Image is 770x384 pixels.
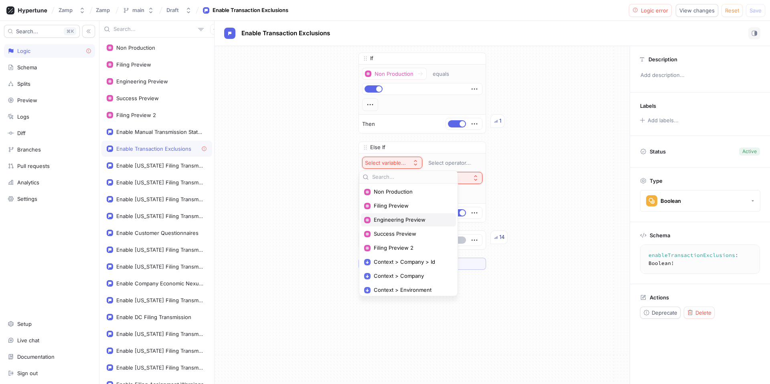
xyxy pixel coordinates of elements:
div: Diff [17,130,26,136]
button: Deprecate [640,307,681,319]
button: equals [429,68,461,80]
div: Draft [166,7,179,14]
div: Sign out [17,370,38,376]
div: Enable Customer Questionnaires [116,230,199,236]
div: Enable DC Filing Transmission [116,314,191,320]
div: Enable [US_STATE] Filing Transmission [116,331,204,337]
div: Setup [17,321,32,327]
span: Success Preview [374,230,449,237]
div: Zamp [59,7,73,14]
span: Zamp [96,7,110,13]
button: Reset [721,4,743,17]
button: Zamp [55,4,89,17]
div: Branches [17,146,41,153]
input: Search... [113,25,195,33]
span: Context > Environment [374,287,449,293]
div: Enable [US_STATE] Filing Transmission [116,179,204,186]
span: Filing Preview 2 [374,245,449,251]
div: Enable [US_STATE] Filing Transmission [116,263,204,270]
div: Non Production [375,71,413,77]
span: Save [750,8,762,13]
div: Enable [US_STATE] Filing Transmission [116,162,204,169]
div: Settings [17,196,37,202]
div: Non Production [116,44,155,51]
div: Active [742,148,757,155]
span: Delete [695,310,711,315]
button: Logic error [629,4,672,17]
div: Enable Company Economic Nexus Report [116,280,204,287]
input: Search... [372,173,454,181]
span: Logic error [641,8,668,13]
textarea: enableTransactionExclusions: Boolean! [644,248,770,270]
span: View changes [679,8,715,13]
button: Add labels... [637,115,681,125]
span: Filing Preview [374,202,449,209]
div: Enable [US_STATE] Filing Transmission [116,297,204,303]
div: Engineering Preview [116,78,168,85]
p: Labels [640,103,656,109]
div: Select operator... [428,160,471,166]
button: Non Production [362,68,427,80]
div: Enable [US_STATE] Filing Transmission [116,348,204,354]
span: Enable Transaction Exclusions [241,30,330,36]
div: 1 [499,117,501,125]
button: View changes [676,4,718,17]
p: Else If [370,143,385,152]
button: Select variable... [362,157,422,169]
div: Filing Preview 2 [116,112,156,118]
p: Status [650,146,666,157]
button: Search...K [4,25,80,38]
span: Context > Company > Id [374,259,449,265]
div: Analytics [17,179,39,186]
div: Select variable... [365,160,406,166]
div: Live chat [17,337,39,344]
div: Logic [17,48,30,54]
button: Save [746,4,765,17]
div: Enable Manual Transmission Status Update [116,129,204,135]
span: Context > Company [374,273,449,279]
p: Description [648,56,677,63]
div: Enable [US_STATE] Filing Transmission [116,247,204,253]
div: Documentation [17,354,55,360]
span: Deprecate [652,310,677,315]
div: Enable [US_STATE] Filing Transmission [116,364,204,371]
div: K [64,27,76,35]
div: Splits [17,81,30,87]
button: Boolean [640,190,760,212]
span: Engineering Preview [374,216,449,223]
p: Then [362,120,375,128]
div: Enable Transaction Exclusions [116,146,191,152]
div: equals [433,71,449,77]
div: Boolean [661,198,681,204]
div: Preview [17,97,37,103]
button: main [120,4,157,17]
div: Schema [17,64,37,71]
span: Search... [16,29,38,34]
span: Non Production [374,188,449,195]
div: 14 [499,233,505,241]
p: If [370,55,373,63]
div: Enable [US_STATE] Filing Transmission [116,196,204,202]
div: Pull requests [17,163,50,169]
p: Type [650,178,663,184]
button: Draft [163,4,195,17]
p: Actions [650,294,669,301]
p: Schema [650,232,670,238]
div: Enable Transaction Exclusions [213,6,288,14]
div: Logs [17,113,29,120]
div: Success Preview [116,95,159,101]
p: Add description... [637,69,763,82]
div: Enable [US_STATE] Filing Transmission [116,213,204,219]
a: Documentation [4,350,95,364]
div: main [132,7,144,14]
span: Reset [725,8,739,13]
div: Filing Preview [116,61,151,68]
button: Delete [684,307,715,319]
div: Add labels... [648,118,679,123]
button: Select operator... [425,157,482,169]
